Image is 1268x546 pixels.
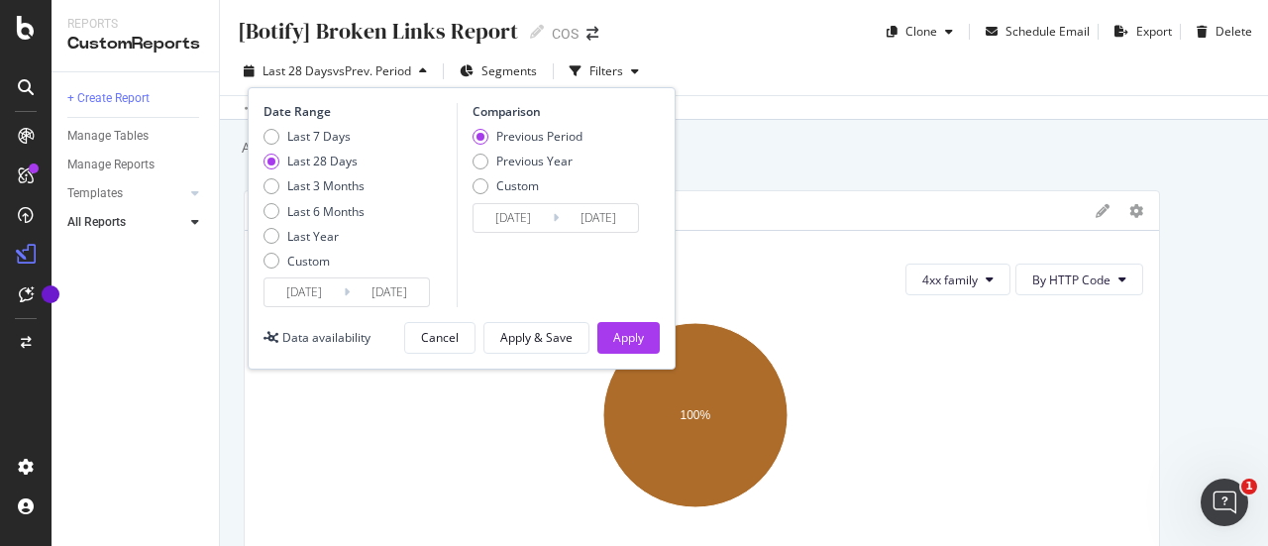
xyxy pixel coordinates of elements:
div: arrow-right-arrow-left [586,27,598,41]
div: Last 28 Days [264,153,365,169]
button: Segments [452,55,545,87]
a: Templates [67,183,185,204]
div: Last 3 Months [264,177,365,194]
input: End Date [350,278,429,306]
iframe: Intercom live chat [1201,479,1248,526]
div: Reports [67,16,203,33]
svg: A chart. [261,311,1129,541]
button: 4xx family [905,264,1010,295]
div: [Botify] Broken Links Report [236,16,518,47]
div: Export [1136,23,1172,40]
div: Data availability [282,329,370,346]
div: Apply & Save [500,329,573,346]
span: Last 28 Days [263,62,333,79]
button: Delete [1189,16,1252,48]
div: Last 7 Days [264,128,365,145]
button: Cancel [404,322,475,354]
button: Export [1107,16,1172,48]
span: vs Prev. Period [333,62,411,79]
div: Previous Period [496,128,582,145]
a: Manage Reports [67,155,205,175]
button: Apply & Save [483,322,589,354]
div: Filters [589,62,623,79]
text: 100% [681,408,711,422]
input: End Date [559,204,638,232]
div: Apply [613,329,644,346]
div: Add a short description [240,138,398,158]
div: Last Year [287,228,339,245]
div: Templates [67,183,123,204]
div: Last 6 Months [264,203,365,220]
div: Tooltip anchor [42,285,59,303]
div: Delete [1215,23,1252,40]
div: Custom [287,253,330,270]
i: Edit report name [530,25,544,39]
div: Manage Tables [67,126,149,147]
button: By HTTP Code [1015,264,1143,295]
span: 4xx family [922,272,978,288]
div: Schedule Email [1005,23,1090,40]
button: Last 28 DaysvsPrev. Period [236,55,435,87]
span: By HTTP Code [1032,272,1110,288]
div: Custom [496,177,539,194]
div: Last 28 Days [287,153,358,169]
div: Last 3 Months [287,177,365,194]
div: Custom [264,253,365,270]
div: Clone [905,23,937,40]
div: Comparison [473,103,645,120]
input: Start Date [264,278,344,306]
div: All Reports [67,212,126,233]
span: 1 [1241,479,1257,494]
a: + Create Report [67,88,205,109]
span: Segments [481,62,537,79]
div: Previous Year [473,153,582,169]
div: CustomReports [67,33,203,55]
div: COS [552,24,579,44]
div: Cancel [421,329,459,346]
div: Date Range [264,103,452,120]
input: Start Date [474,204,553,232]
button: Filters [562,55,647,87]
div: Custom [473,177,582,194]
div: Last 7 Days [287,128,351,145]
a: All Reports [67,212,185,233]
div: + Create Report [67,88,150,109]
button: Apply [597,322,660,354]
div: Last 6 Months [287,203,365,220]
div: Previous Year [496,153,573,169]
a: Manage Tables [67,126,205,147]
div: Manage Reports [67,155,155,175]
button: Clone [879,16,961,48]
div: Previous Period [473,128,582,145]
button: Schedule Email [978,16,1090,48]
div: gear [1129,204,1143,218]
div: Last Year [264,228,365,245]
